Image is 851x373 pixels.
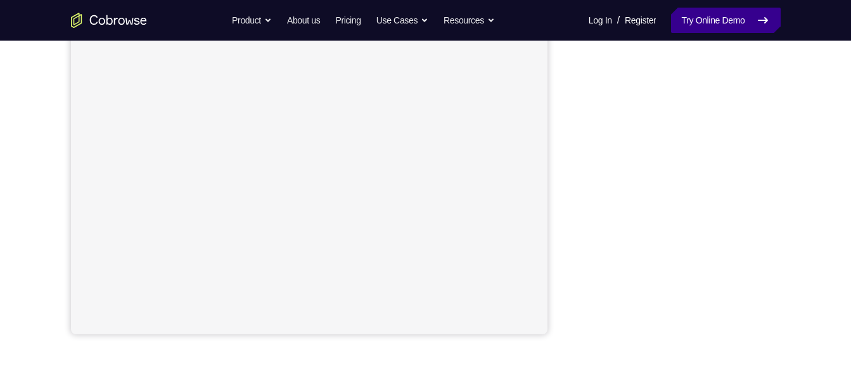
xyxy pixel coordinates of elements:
[71,13,147,28] a: Go to the home page
[376,8,428,33] button: Use Cases
[335,8,361,33] a: Pricing
[232,8,272,33] button: Product
[671,8,780,33] a: Try Online Demo
[287,8,320,33] a: About us
[589,8,612,33] a: Log In
[617,13,620,28] span: /
[444,8,495,33] button: Resources
[625,8,656,33] a: Register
